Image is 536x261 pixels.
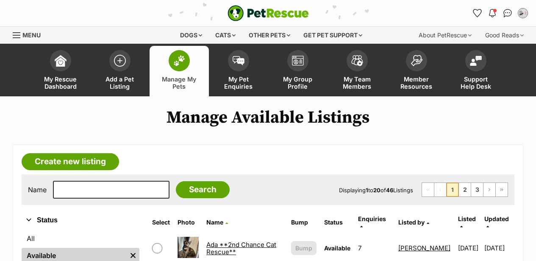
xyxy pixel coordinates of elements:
[292,56,304,66] img: group-profile-icon-3fa3cf56718a62981997c0bc7e787c4b2cf8bcc04b72c1350f741eb67cf2f40e.svg
[268,46,328,96] a: My Group Profile
[446,46,505,96] a: Support Help Desk
[519,9,527,17] img: Daniela profile pic
[457,76,495,90] span: Support Help Desk
[328,46,387,96] a: My Team Members
[114,55,126,67] img: add-pet-listing-icon-0afa8454b4691262ce3f59096e99ab1cd57d4a30225e0717b998d2c9b9846f56.svg
[422,183,434,196] span: First page
[387,46,446,96] a: Member Resources
[434,183,446,196] span: Previous page
[206,219,228,226] a: Name
[206,241,276,256] a: Ada **2nd Chance Cat Rescue**
[459,183,471,196] a: Page 2
[219,76,258,90] span: My Pet Enquiries
[358,215,386,229] a: Enquiries
[243,27,296,44] div: Other pets
[501,6,514,20] a: Conversations
[291,241,317,255] button: Bump
[173,55,185,66] img: manage-my-pets-icon-02211641906a0b7f246fdf0571729dbe1e7629f14944591b6c1af311fb30b64b.svg
[321,212,354,233] th: Status
[28,186,47,194] label: Name
[470,56,482,66] img: help-desk-icon-fdf02630f3aa405de69fd3d07c3f3aa587a6932b1a1747fa1d2bba05be0121f9.svg
[351,55,363,66] img: team-members-icon-5396bd8760b3fe7c0b43da4ab00e1e3bb1a5d9ba89233759b79545d2d3fc5d0d.svg
[484,215,509,229] a: Updated
[176,181,230,198] input: Search
[13,27,47,42] a: Menu
[373,187,380,194] strong: 20
[486,6,499,20] button: Notifications
[366,187,368,194] strong: 1
[483,183,495,196] a: Next page
[397,76,436,90] span: Member Resources
[288,212,320,233] th: Bump
[206,219,223,226] span: Name
[22,31,41,39] span: Menu
[458,215,476,229] a: Listed
[338,76,376,90] span: My Team Members
[447,183,458,196] span: Page 1
[178,237,199,258] img: Ada **2nd Chance Cat Rescue**
[458,215,476,222] span: Listed
[233,56,244,65] img: pet-enquiries-icon-7e3ad2cf08bfb03b45e93fb7055b45f3efa6380592205ae92323e6603595dc1f.svg
[90,46,150,96] a: Add a Pet Listing
[22,215,139,226] button: Status
[398,219,425,226] span: Listed by
[324,244,350,252] span: Available
[174,27,208,44] div: Dogs
[297,27,368,44] div: Get pet support
[339,187,413,194] span: Displaying to of Listings
[209,46,268,96] a: My Pet Enquiries
[489,9,496,17] img: notifications-46538b983faf8c2785f20acdc204bb7945ddae34d4c08c2a6579f10ce5e182be.svg
[160,76,198,90] span: Manage My Pets
[422,182,508,197] nav: Pagination
[398,244,450,252] a: [PERSON_NAME]
[411,55,422,66] img: member-resources-icon-8e73f808a243e03378d46382f2149f9095a855e16c252ad45f914b54edf8863c.svg
[470,6,484,20] a: Favourites
[150,46,209,96] a: Manage My Pets
[228,5,309,21] a: PetRescue
[31,46,90,96] a: My Rescue Dashboard
[479,27,530,44] div: Good Reads
[22,231,139,246] a: All
[149,212,173,233] th: Select
[471,183,483,196] a: Page 3
[55,55,67,67] img: dashboard-icon-eb2f2d2d3e046f16d808141f083e7271f6b2e854fb5c12c21221c1fb7104beca.svg
[496,183,508,196] a: Last page
[42,76,80,90] span: My Rescue Dashboard
[358,215,386,222] span: translation missing: en.admin.listings.index.attributes.enquiries
[503,9,512,17] img: chat-41dd97257d64d25036548639549fe6c8038ab92f7586957e7f3b1b290dea8141.svg
[22,153,119,170] a: Create new listing
[101,76,139,90] span: Add a Pet Listing
[295,244,312,253] span: Bump
[413,27,478,44] div: About PetRescue
[386,187,393,194] strong: 46
[228,5,309,21] img: logo-e224e6f780fb5917bec1dbf3a21bbac754714ae5b6737aabdf751b685950b380.svg
[516,6,530,20] button: My account
[279,76,317,90] span: My Group Profile
[209,27,242,44] div: Cats
[174,212,202,233] th: Photo
[484,215,509,222] span: Updated
[470,6,530,20] ul: Account quick links
[398,219,429,226] a: Listed by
